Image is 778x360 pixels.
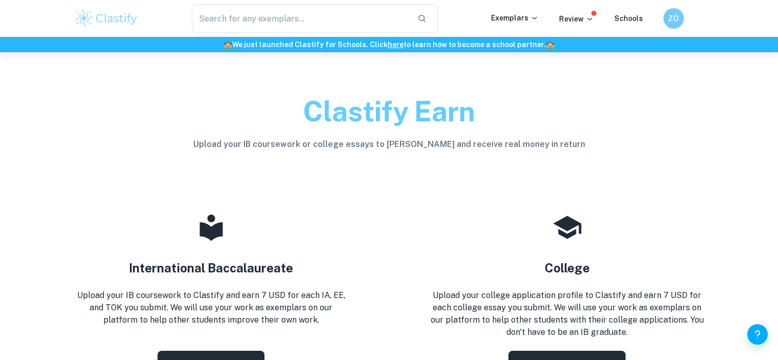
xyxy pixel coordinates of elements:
span: 🏫 [224,40,232,49]
p: Exemplars [491,12,539,24]
h6: ZÖ [668,13,679,24]
h4: International Baccalaureate [129,259,293,277]
span: 🏫 [546,40,554,49]
span: Clastify Earn [303,95,475,128]
a: Schools [614,14,643,23]
h4: College [545,259,590,277]
input: Search for any exemplars... [192,4,410,33]
h6: We just launched Clastify for Schools. Click to learn how to become a school partner. [2,39,776,50]
p: Upload your IB coursework to Clastify and earn 7 USD for each IA, EE, and TOK you submit. We will... [74,289,348,326]
p: Upload your college application profile to Clastify and earn 7 USD for each college essay you sub... [430,289,704,338]
a: here [388,40,404,49]
p: Review [559,13,594,25]
img: Clastify logo [74,8,139,29]
h6: Upload your IB coursework or college essays to [PERSON_NAME] and receive real money in return [193,138,585,151]
button: ZÖ [663,8,684,29]
button: Help and Feedback [747,324,768,345]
